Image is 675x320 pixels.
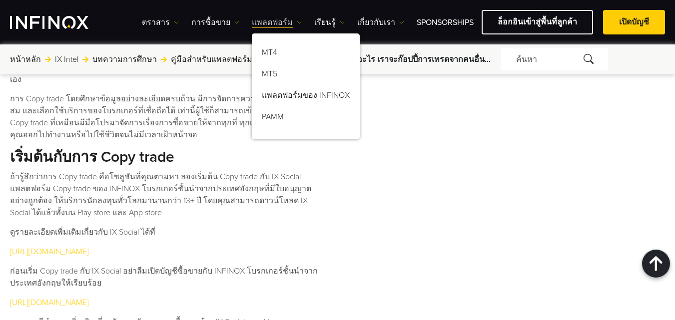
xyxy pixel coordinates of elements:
a: เกี่ยวกับเรา [357,16,404,28]
div: ค้นหา [501,48,608,70]
a: หน้าหลัก [10,53,41,65]
a: PAMM [252,108,360,129]
img: arrow-right [82,56,88,62]
span: Copy trade คืออะไร เราจะก๊อปปี้การเทรดจากคนอื่นได้จริงเหรอ? [305,53,494,65]
a: เปิดบัญชี [603,10,665,34]
a: Sponsorships [417,16,474,28]
a: INFINOX Logo [10,16,112,29]
a: ตราสาร [142,16,179,28]
p: การ Copy trade โดยศึกษาข้อมูลอย่างละเอียดครบถ้วน มีการจัดการความเสี่ยงอย่างเหมาะสม และเลือกใช้บริ... [10,93,318,141]
a: แพลตฟอร์ม [252,16,302,28]
a: การซื้อขาย [191,16,239,28]
a: [URL][DOMAIN_NAME] [10,298,89,308]
p: ถ้ารู้สึกว่าการ Copy trade คือโซลูชันที่คุณตามหา ลองเริ่มต้น Copy trade กับ IX Social แพลตฟอร์ม C... [10,171,318,219]
a: เรียนรู้ [314,16,345,28]
a: ล็อกอินเข้าสู่พื้นที่ลูกค้า [482,10,593,34]
p: ดูรายละเอียดเพิ่มเติมเกี่ยวกับ IX Social ได้ที่ [10,226,318,238]
strong: เริ่มต้นกับการ Copy trade [10,148,174,166]
a: MT5 [252,65,360,86]
a: แพลตฟอร์มของ INFINOX [252,86,360,108]
p: ก่อนเริ่ม Copy trade กับ IX Social อย่าลืมเปิดบัญชีซื้อขายกับ INFINOX โบรกเกอร์ชั้นนำจากประเทศอัง... [10,265,318,289]
a: บทความการศึกษา [92,53,157,65]
a: MT4 [252,43,360,65]
img: arrow-right [161,56,167,62]
a: คู่มือสำหรับแพลตฟอร์มการซื้อขาย [171,53,291,65]
a: IX Intel [55,53,78,65]
a: [URL][DOMAIN_NAME] [10,247,89,257]
img: arrow-right [45,56,51,62]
